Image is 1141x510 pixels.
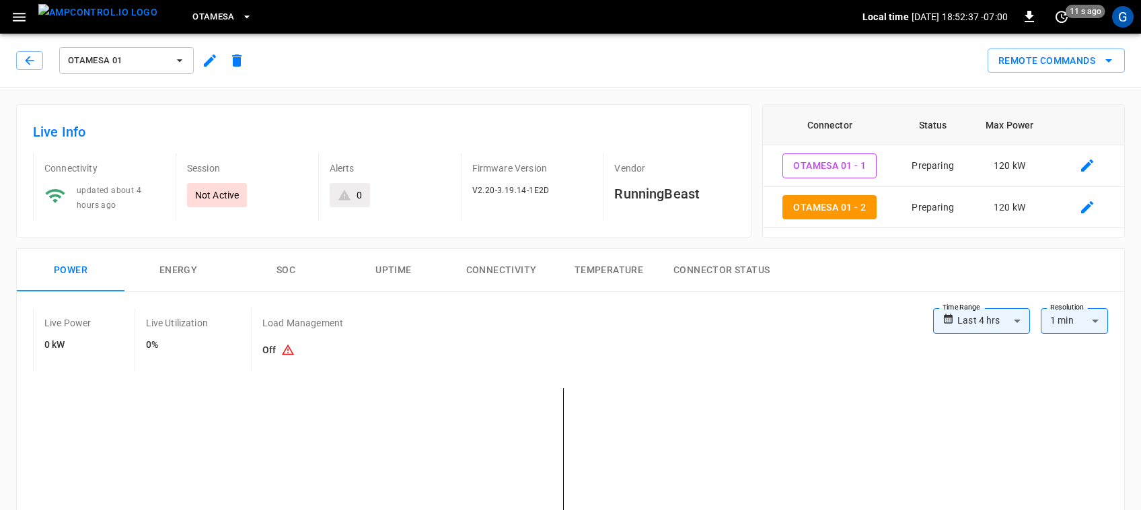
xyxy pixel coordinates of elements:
[763,105,1124,228] table: connector table
[262,338,343,363] h6: Off
[195,188,240,202] p: Not Active
[1066,5,1105,18] span: 11 s ago
[59,47,194,74] button: OtaMesa 01
[943,302,980,313] label: Time Range
[957,308,1030,334] div: Last 4 hrs
[44,338,91,353] h6: 0 kW
[782,153,877,178] button: OtaMesa 01 - 1
[44,316,91,330] p: Live Power
[1050,302,1084,313] label: Resolution
[146,338,208,353] h6: 0%
[614,161,735,175] p: Vendor
[862,10,909,24] p: Local time
[1112,6,1134,28] div: profile-icon
[969,145,1050,187] td: 120 kW
[38,4,157,21] img: ampcontrol.io logo
[763,105,896,145] th: Connector
[232,249,340,292] button: SOC
[896,105,969,145] th: Status
[912,10,1008,24] p: [DATE] 18:52:37 -07:00
[187,4,258,30] button: OtaMesa
[276,338,300,363] button: Existing capacity schedules won’t take effect because Load Management is turned off. To activate ...
[44,161,165,175] p: Connectivity
[1041,308,1108,334] div: 1 min
[663,249,780,292] button: Connector Status
[896,145,969,187] td: Preparing
[192,9,235,25] span: OtaMesa
[988,48,1125,73] button: Remote Commands
[614,183,735,205] h6: RunningBeast
[68,53,168,69] span: OtaMesa 01
[1051,6,1072,28] button: set refresh interval
[472,161,593,175] p: Firmware Version
[187,161,307,175] p: Session
[896,187,969,229] td: Preparing
[124,249,232,292] button: Energy
[146,316,208,330] p: Live Utilization
[555,249,663,292] button: Temperature
[988,48,1125,73] div: remote commands options
[447,249,555,292] button: Connectivity
[969,187,1050,229] td: 120 kW
[340,249,447,292] button: Uptime
[782,195,877,220] button: OtaMesa 01 - 2
[969,105,1050,145] th: Max Power
[77,186,141,210] span: updated about 4 hours ago
[330,161,450,175] p: Alerts
[357,188,362,202] div: 0
[33,121,735,143] h6: Live Info
[17,249,124,292] button: Power
[472,186,550,195] span: V2.20-3.19.14-1E2D
[262,316,343,330] p: Load Management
